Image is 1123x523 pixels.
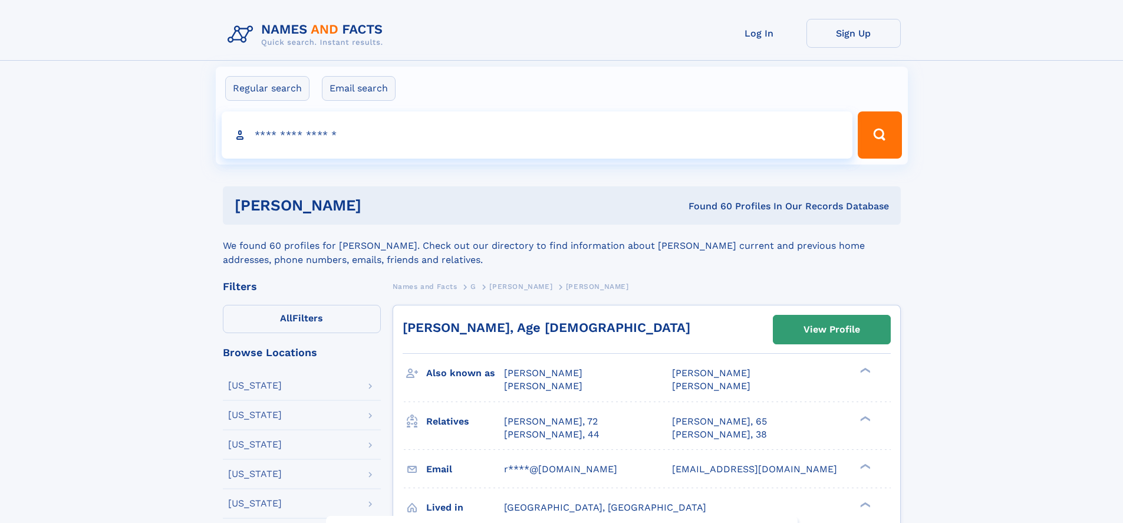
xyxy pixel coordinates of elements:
div: Filters [223,281,381,292]
div: ❯ [857,367,871,374]
h3: Also known as [426,363,504,383]
div: ❯ [857,501,871,508]
h3: Relatives [426,412,504,432]
a: [PERSON_NAME], 72 [504,415,598,428]
a: Log In [712,19,806,48]
span: [PERSON_NAME] [672,367,750,379]
a: [PERSON_NAME], 65 [672,415,767,428]
div: ❯ [857,462,871,470]
a: [PERSON_NAME], 38 [672,428,767,441]
span: [GEOGRAPHIC_DATA], [GEOGRAPHIC_DATA] [504,502,706,513]
a: [PERSON_NAME], 44 [504,428,600,441]
div: Found 60 Profiles In Our Records Database [525,200,889,213]
span: [PERSON_NAME] [504,367,582,379]
div: [US_STATE] [228,410,282,420]
span: [PERSON_NAME] [504,380,582,392]
div: Browse Locations [223,347,381,358]
button: Search Button [858,111,901,159]
a: Sign Up [806,19,901,48]
span: [PERSON_NAME] [566,282,629,291]
div: View Profile [803,316,860,343]
span: [PERSON_NAME] [672,380,750,392]
a: View Profile [773,315,890,344]
span: [PERSON_NAME] [489,282,552,291]
div: We found 60 profiles for [PERSON_NAME]. Check out our directory to find information about [PERSON... [223,225,901,267]
a: [PERSON_NAME] [489,279,552,294]
h1: [PERSON_NAME] [235,198,525,213]
label: Filters [223,305,381,333]
h3: Email [426,459,504,479]
div: [US_STATE] [228,440,282,449]
img: Logo Names and Facts [223,19,393,51]
a: G [470,279,476,294]
input: search input [222,111,853,159]
span: [EMAIL_ADDRESS][DOMAIN_NAME] [672,463,837,475]
h3: Lived in [426,498,504,518]
div: ❯ [857,415,871,422]
a: Names and Facts [393,279,457,294]
label: Regular search [225,76,309,101]
div: [US_STATE] [228,499,282,508]
span: All [280,313,292,324]
span: G [470,282,476,291]
label: Email search [322,76,396,101]
div: [US_STATE] [228,381,282,390]
a: [PERSON_NAME], Age [DEMOGRAPHIC_DATA] [403,320,690,335]
div: [US_STATE] [228,469,282,479]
